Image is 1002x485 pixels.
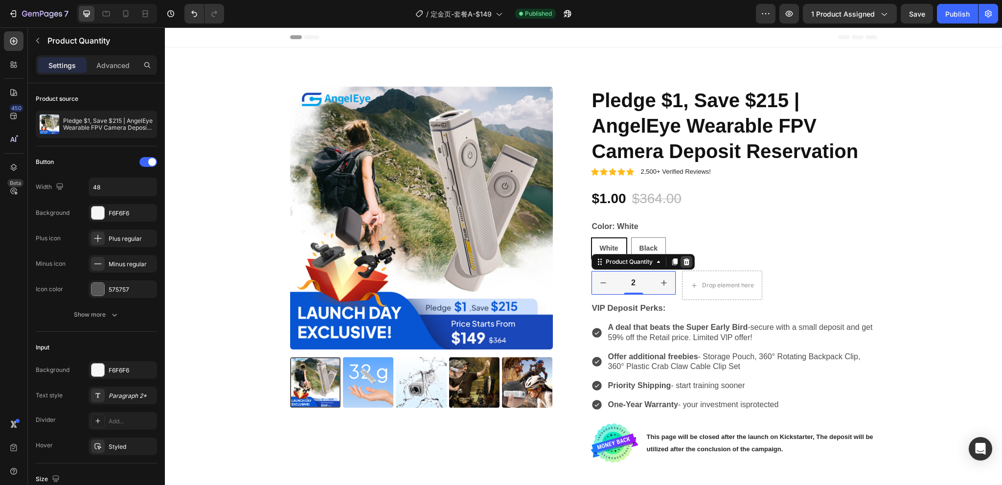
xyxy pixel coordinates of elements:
button: increment [487,244,511,267]
img: product feature img [40,115,59,134]
strong: One-Year Warranty [443,373,513,381]
p: - start training sooner [443,353,711,364]
p: Pledge $1, Save $215 | AngelEye Wearable FPV Camera Deposit Reservation [63,117,153,131]
div: Background [36,366,69,374]
p: Product Quantity [47,35,153,46]
button: Save [901,4,933,23]
div: Input [36,343,49,352]
div: Publish [945,9,970,19]
div: Width [36,181,66,194]
div: Icon color [36,285,63,294]
div: $1.00 [426,162,462,181]
iframe: Design area [165,27,1002,485]
h1: Pledge $1, Save $215 | AngelEye Wearable FPV Camera Deposit Reservation [426,59,712,138]
p: VIP Deposit Perks: [427,274,711,289]
img: gempages_568749056013108245-1f9390df-ad4a-4a2b-8b7a-19db1af876b9.svg [426,396,473,436]
input: quantity [450,244,487,267]
button: 1 product assigned [803,4,897,23]
p: Settings [48,60,76,70]
div: Paragraph 2* [109,392,155,400]
div: Product Quantity [439,230,490,239]
div: Styled [109,442,155,451]
div: Drop element here [537,254,589,262]
button: 7 [4,4,73,23]
span: Save [909,10,925,18]
p: - your investment isprotected [443,372,711,383]
div: Background [36,208,69,217]
span: This page will be closed after the launch on Kickstarter, The deposit will be utilized after the ... [482,406,708,425]
div: F6F6F6 [109,366,155,375]
div: Plus regular [109,234,155,243]
div: Undo/Redo [184,4,224,23]
span: Black [475,217,493,225]
strong: Offer additional freebies [443,325,533,333]
p: 2,500+ Verified Reviews! [476,140,546,149]
strong: A deal that beats the Super Early Bird [443,296,583,304]
div: Add... [109,417,155,426]
div: Button [36,158,54,166]
span: 1 product assigned [811,9,875,19]
div: Hover [36,441,53,450]
div: Minus icon [36,259,66,268]
div: Divider [36,416,56,424]
div: Open Intercom Messenger [969,437,992,461]
span: 定金页-套餐A-$149 [431,9,492,19]
p: - Storage Pouch, 360° Rotating Backpack Clip, 360° Plastic Crab Claw Cable Clip Set [443,324,711,345]
p: 7 [64,8,68,20]
input: Auto [89,178,157,196]
div: Text style [36,391,63,400]
div: 450 [9,104,23,112]
strong: Priority Shipping [443,354,506,362]
button: decrement [427,244,450,267]
div: Show more [74,310,119,320]
div: F6F6F6 [109,209,155,218]
button: Publish [937,4,978,23]
button: Show more [36,306,157,323]
span: White [435,217,454,225]
div: Minus regular [109,260,155,269]
span: / [426,9,429,19]
legend: Color: White [426,192,475,206]
div: Beta [7,179,23,187]
p: Advanced [96,60,130,70]
span: Published [525,9,552,18]
div: Product source [36,94,78,103]
div: 575757 [109,285,155,294]
p: -secure with a small deposit and get 59% off the Retail price. Limited VlP offer! [443,295,711,316]
div: $364.00 [466,162,518,181]
div: Plus icon [36,234,61,243]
